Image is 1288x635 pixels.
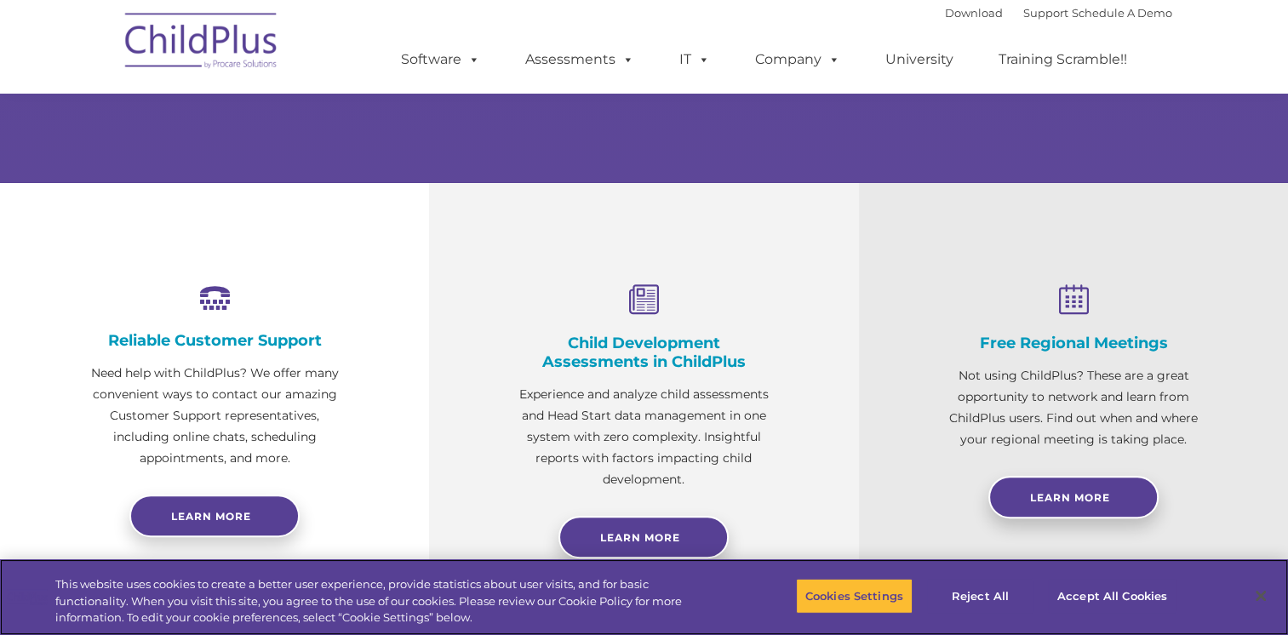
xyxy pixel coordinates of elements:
[117,1,287,86] img: ChildPlus by Procare Solutions
[600,531,680,544] span: Learn More
[1023,6,1068,20] a: Support
[514,334,773,371] h4: Child Development Assessments in ChildPlus
[558,516,729,558] a: Learn More
[129,495,300,537] a: Learn more
[944,334,1203,352] h4: Free Regional Meetings
[738,43,857,77] a: Company
[85,331,344,350] h4: Reliable Customer Support
[1048,578,1176,614] button: Accept All Cookies
[945,6,1003,20] a: Download
[514,384,773,490] p: Experience and analyze child assessments and Head Start data management in one system with zero c...
[171,510,251,523] span: Learn more
[988,476,1159,518] a: Learn More
[982,43,1144,77] a: Training Scramble!!
[944,365,1203,450] p: Not using ChildPlus? These are a great opportunity to network and learn from ChildPlus users. Fin...
[927,578,1033,614] button: Reject All
[796,578,913,614] button: Cookies Settings
[1030,491,1110,504] span: Learn More
[662,43,727,77] a: IT
[384,43,497,77] a: Software
[1072,6,1172,20] a: Schedule A Demo
[1242,577,1279,615] button: Close
[945,6,1172,20] font: |
[85,363,344,469] p: Need help with ChildPlus? We offer many convenient ways to contact our amazing Customer Support r...
[55,576,708,626] div: This website uses cookies to create a better user experience, provide statistics about user visit...
[868,43,970,77] a: University
[508,43,651,77] a: Assessments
